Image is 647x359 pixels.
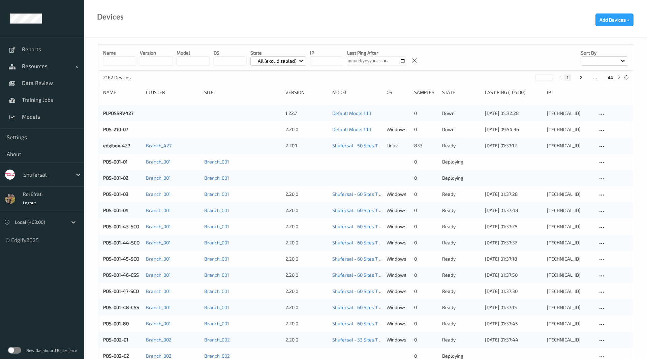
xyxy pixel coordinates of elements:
div: [DATE] 01:37:48 [485,207,542,214]
a: Shufersal - 33 Sites Training - Batch 63 [DATE] 02:10 [DATE] 02:10 Auto Save [332,337,493,342]
p: All (excl. disabled) [255,58,299,64]
div: Samples [414,89,437,96]
a: Default Model 1.10 [332,126,371,132]
div: State [442,89,480,96]
a: Shufersal - 60 Sites Training - Batch 55 scales + SCO [DATE] 19:30 [DATE] 19:30 Auto Save [332,304,521,310]
a: Shufersal - 60 Sites Training - Batch 55 scales + SCO [DATE] 19:30 [DATE] 19:30 Auto Save [332,272,521,278]
button: 1 [564,74,571,81]
p: windows [387,304,409,311]
a: Branch_001 [146,207,171,213]
p: ready [442,320,480,327]
p: ready [442,304,480,311]
a: Shufersal - 60 Sites Training - Batch 55 scales + SCO [DATE] 19:30 [DATE] 19:30 Auto Save [332,223,521,229]
p: windows [387,320,409,327]
p: down [442,110,480,117]
a: Branch_001 [204,240,229,245]
div: OS [387,89,409,96]
div: Site [204,89,281,96]
div: 0 [414,239,437,246]
div: [TECHNICAL_ID] [547,126,593,133]
div: 0 [414,126,437,133]
a: POS-001-43-SCO [103,223,139,229]
a: POS-002-02 [103,353,129,359]
div: 2.20.1 [285,142,328,149]
div: 2.20.0 [285,256,328,262]
a: POS-001-44-SCO [103,240,140,245]
div: Model [332,89,382,96]
div: [TECHNICAL_ID] [547,272,593,278]
div: 2.20.0 [285,207,328,214]
div: 0 [414,272,437,278]
div: 0 [414,158,437,165]
a: Branch_001 [146,304,171,310]
a: Branch_001 [146,256,171,262]
a: Branch_001 [146,159,171,164]
div: 2.20.0 [285,223,328,230]
div: 0 [414,175,437,181]
p: Name [103,50,136,56]
p: windows [387,336,409,343]
p: IP [310,50,343,56]
a: POS-001-03 [103,191,128,197]
div: [TECHNICAL_ID] [547,110,593,117]
div: 1.22.7 [285,110,328,117]
a: Branch_001 [204,175,229,181]
a: Branch_002 [204,337,230,342]
a: Branch_001 [204,288,229,294]
p: windows [387,191,409,198]
a: Shufersal - 60 Sites Training - Batch 55 scales + SCO [DATE] 19:30 [DATE] 19:30 Auto Save [332,321,521,326]
div: 0 [414,191,437,198]
div: [TECHNICAL_ID] [547,142,593,149]
p: 2162 Devices [103,74,154,81]
a: Branch_001 [204,207,229,213]
div: [TECHNICAL_ID] [547,304,593,311]
a: Branch_002 [204,353,230,359]
button: ... [591,74,599,81]
a: POS-001-45-SCO [103,256,139,262]
a: POS-001-80 [103,321,129,326]
div: 0 [414,320,437,327]
a: Branch_001 [204,159,229,164]
a: Shufersal - 50 Sites Training - Batch 53 [DATE] 05:30 [DATE] 05:30 Auto Save [332,143,494,148]
p: ready [442,288,480,295]
p: ready [442,223,480,230]
p: windows [387,272,409,278]
div: 2.20.0 [285,336,328,343]
p: version [140,50,173,56]
a: Branch_001 [146,321,171,326]
p: down [442,126,480,133]
a: POS-001-48-CSS [103,304,139,310]
div: [DATE] 01:37:25 [485,223,542,230]
a: edgibox-427 [103,143,130,148]
p: Sort by [581,50,628,56]
div: [DATE] 01:37:12 [485,142,542,149]
div: 0 [414,110,437,117]
div: [DATE] 01:37:28 [485,191,542,198]
div: ip [547,89,593,96]
a: Branch_001 [204,272,229,278]
div: [DATE] 09:54:36 [485,126,542,133]
div: 2.20.0 [285,191,328,198]
p: windows [387,223,409,230]
a: Branch_002 [146,337,172,342]
div: Devices [97,13,124,20]
div: 0 [414,207,437,214]
p: windows [387,207,409,214]
div: [TECHNICAL_ID] [547,239,593,246]
p: ready [442,207,480,214]
div: [DATE] 01:37:50 [485,272,542,278]
div: [TECHNICAL_ID] [547,288,593,295]
div: 2.20.0 [285,239,328,246]
a: POS-001-47-SCO [103,288,139,294]
p: OS [214,50,247,56]
a: Shufersal - 60 Sites Training - Batch 55 scales + SCO [DATE] 19:30 [DATE] 19:30 Auto Save [332,288,521,294]
p: ready [442,256,480,262]
div: [DATE] 01:37:32 [485,239,542,246]
p: ready [442,272,480,278]
div: [DATE] 05:32:28 [485,110,542,117]
div: 0 [414,336,437,343]
a: Branch_001 [146,175,171,181]
a: Shufersal - 60 Sites Training - Batch 55 scales + SCO [DATE] 19:30 [DATE] 19:30 Auto Save [332,207,521,213]
div: 833 [414,142,437,149]
button: 44 [606,74,615,81]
